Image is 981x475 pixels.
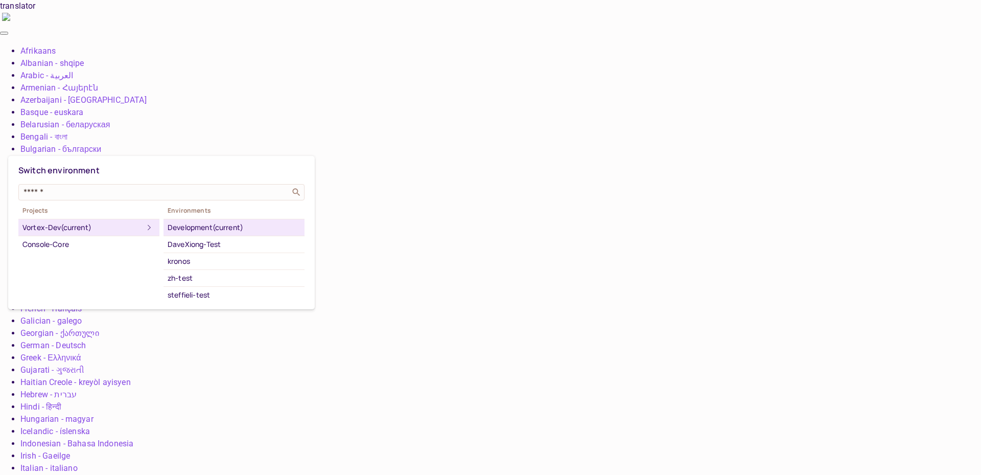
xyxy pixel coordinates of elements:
[168,289,300,301] div: steffieli-test
[22,221,143,234] div: Vortex-Dev (current)
[168,255,300,267] div: kronos
[18,207,159,215] span: Projects
[168,272,300,284] div: zh-test
[168,238,300,251] div: DaveXiong-Test
[18,165,100,176] span: Switch environment
[163,207,305,215] span: Environments
[22,238,155,251] div: Console-Core
[168,221,300,234] div: Development (current)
